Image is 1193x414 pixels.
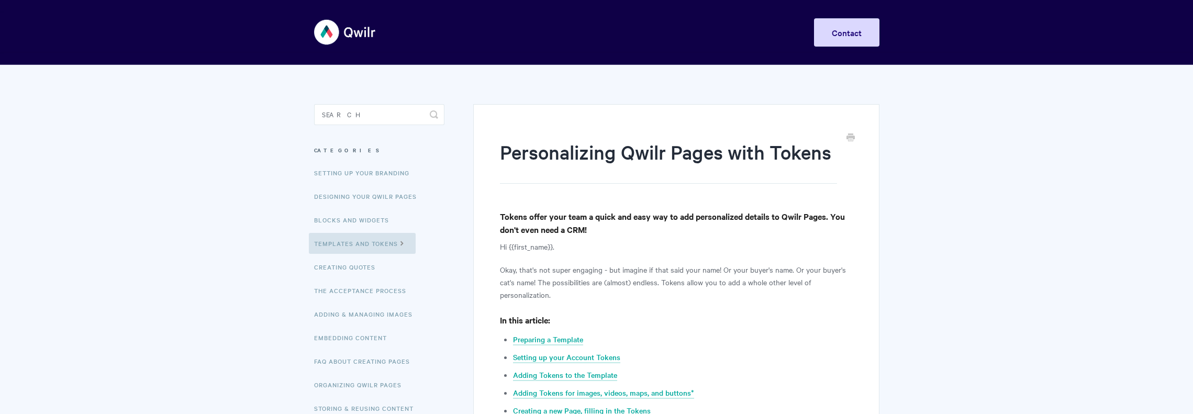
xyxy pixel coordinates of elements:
a: Organizing Qwilr Pages [314,374,409,395]
a: FAQ About Creating Pages [314,351,418,372]
a: Adding & Managing Images [314,304,420,325]
a: Blocks and Widgets [314,209,397,230]
a: The Acceptance Process [314,280,414,301]
a: Adding Tokens for images, videos, maps, and buttons* [513,387,694,399]
h4: In this article: [500,314,852,327]
a: Contact [814,18,879,47]
img: Qwilr Help Center [314,13,376,52]
a: Setting up your Branding [314,162,417,183]
h4: Tokens offer your team a quick and easy way to add personalized details to Qwilr Pages. You don't... [500,210,852,236]
h3: Categories [314,141,444,160]
a: Templates and Tokens [309,233,416,254]
a: Embedding Content [314,327,395,348]
a: Preparing a Template [513,334,583,345]
a: Adding Tokens to the Template [513,370,617,381]
p: Okay, that's not super engaging - but imagine if that said your name! Or your buyer's name. Or yo... [500,263,852,301]
a: Creating Quotes [314,256,383,277]
p: Hi {{first_name}}. [500,240,852,253]
input: Search [314,104,444,125]
a: Setting up your Account Tokens [513,352,620,363]
a: Print this Article [846,132,855,144]
h1: Personalizing Qwilr Pages with Tokens [500,139,837,184]
a: Designing Your Qwilr Pages [314,186,425,207]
